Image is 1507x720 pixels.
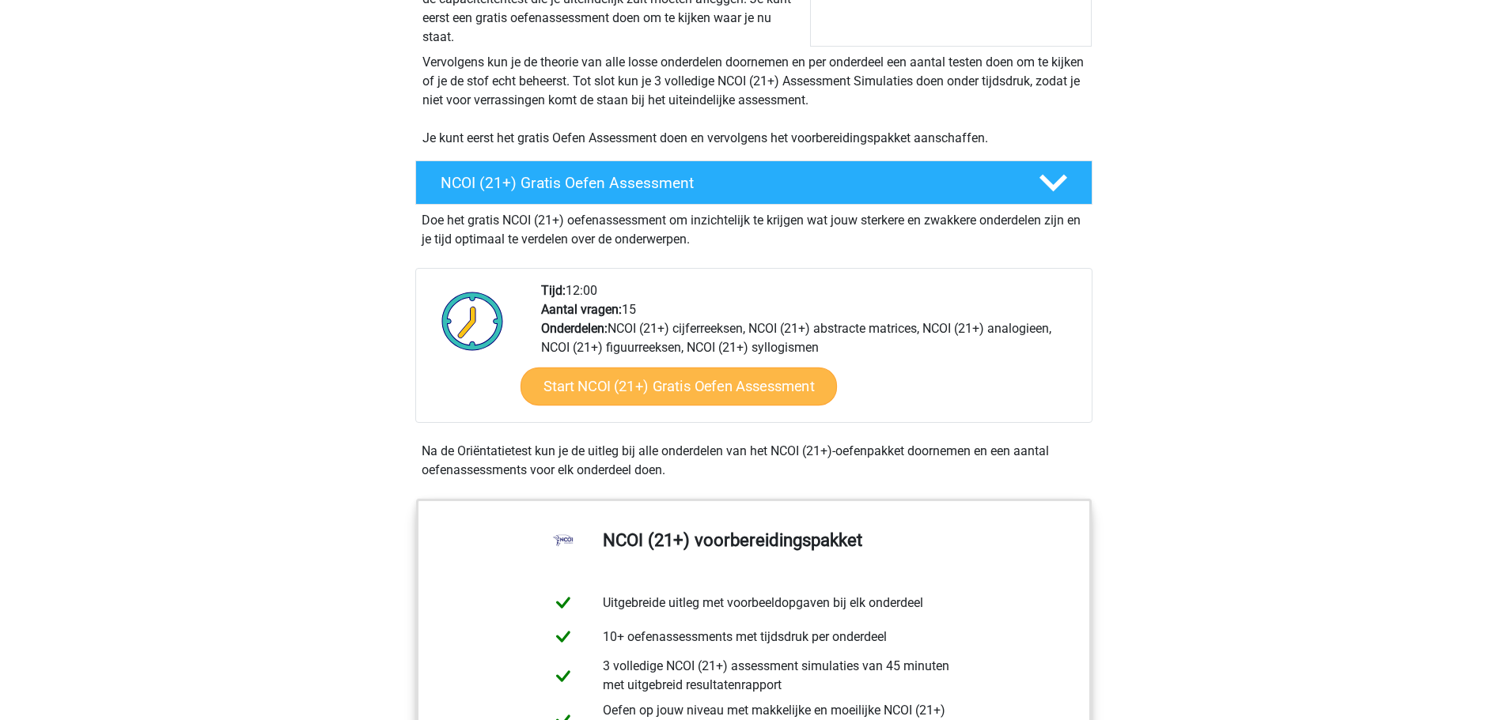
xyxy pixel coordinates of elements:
[441,174,1013,192] h4: NCOI (21+) Gratis Oefen Assessment
[541,321,608,336] b: Onderdelen:
[409,160,1099,205] a: NCOI (21+) Gratis Oefen Assessment
[541,283,566,298] b: Tijd:
[415,205,1092,249] div: Doe het gratis NCOI (21+) oefenassessment om inzichtelijk te krijgen wat jouw sterkere en zwakker...
[529,281,1091,422] div: 12:00 15 NCOI (21+) cijferreeksen, NCOI (21+) abstracte matrices, NCOI (21+) analogieen, NCOI (21...
[415,442,1092,480] div: Na de Oriëntatietest kun je de uitleg bij alle onderdelen van het NCOI (21+)-oefenpakket doorneme...
[541,302,622,317] b: Aantal vragen:
[520,368,836,405] a: Start NCOI (21+) Gratis Oefen Assessment
[416,53,1092,148] div: Vervolgens kun je de theorie van alle losse onderdelen doornemen en per onderdeel een aantal test...
[433,281,513,360] img: Klok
